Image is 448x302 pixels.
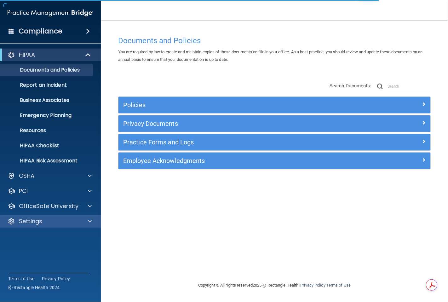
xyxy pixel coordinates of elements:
[4,97,90,103] p: Business Associates
[118,49,423,62] span: You are required by law to create and maintain copies of these documents on file in your office. ...
[19,187,28,195] p: PCI
[4,142,90,149] p: HIPAA Checklist
[123,157,348,164] h5: Employee Acknowledgments
[19,218,42,225] p: Settings
[8,218,92,225] a: Settings
[300,283,325,287] a: Privacy Policy
[19,172,35,180] p: OSHA
[4,112,90,119] p: Emergency Planning
[123,100,426,110] a: Policies
[4,127,90,134] p: Resources
[326,283,351,287] a: Terms of Use
[123,156,426,166] a: Employee Acknowledgments
[4,67,90,73] p: Documents and Policies
[118,37,431,45] h4: Documents and Policies
[19,202,78,210] p: OfficeSafe University
[388,82,431,91] input: Search
[123,137,426,147] a: Practice Forms and Logs
[19,51,35,59] p: HIPAA
[8,187,92,195] a: PCI
[8,172,92,180] a: OSHA
[8,276,34,282] a: Terms of Use
[8,202,92,210] a: OfficeSafe University
[4,158,90,164] p: HIPAA Risk Assessment
[42,276,70,282] a: Privacy Policy
[123,139,348,146] h5: Practice Forms and Logs
[330,83,371,89] span: Search Documents:
[377,84,383,89] img: ic-search.3b580494.png
[123,119,426,129] a: Privacy Documents
[19,27,62,36] h4: Compliance
[8,284,60,291] span: Ⓒ Rectangle Health 2024
[416,258,440,282] iframe: Drift Widget Chat Controller
[8,51,91,59] a: HIPAA
[123,120,348,127] h5: Privacy Documents
[8,7,93,19] img: PMB logo
[159,275,389,295] div: Copyright © All rights reserved 2025 @ Rectangle Health | |
[123,102,348,108] h5: Policies
[4,82,90,88] p: Report an Incident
